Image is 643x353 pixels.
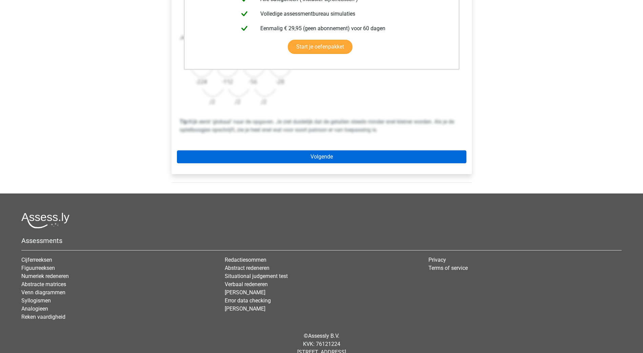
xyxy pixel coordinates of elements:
a: Situational judgement test [225,273,288,279]
a: Figuurreeksen [21,265,55,271]
a: Redactiesommen [225,257,266,263]
a: Cijferreeksen [21,257,52,263]
a: Error data checking [225,297,271,304]
img: Exponential_Example_3_3.png [180,55,296,110]
b: Tip: [180,118,189,125]
a: [PERSON_NAME] [225,289,265,296]
img: Assessly logo [21,212,69,228]
a: Abstracte matrices [21,281,66,287]
p: Kijk eerst ‘globaal’ naar de opgaven. Je ziet duidelijk dat de getallen steeds minder snel kleine... [180,110,464,134]
a: Syllogismen [21,297,51,304]
h5: Assessments [21,237,622,245]
a: Numeriek redeneren [21,273,69,279]
a: Verbaal redeneren [225,281,268,287]
a: Volgende [177,150,466,163]
a: Analogieen [21,305,48,312]
a: Terms of service [428,265,468,271]
a: Reken vaardigheid [21,314,65,320]
a: [PERSON_NAME] [225,305,265,312]
a: Privacy [428,257,446,263]
a: Start je oefenpakket [288,40,353,54]
a: Venn diagrammen [21,289,65,296]
p: Je kunt dit patroon vinden door de volgende boogjes te tekenen: [180,25,464,50]
a: Assessly B.V. [308,333,339,339]
a: Abstract redeneren [225,265,269,271]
